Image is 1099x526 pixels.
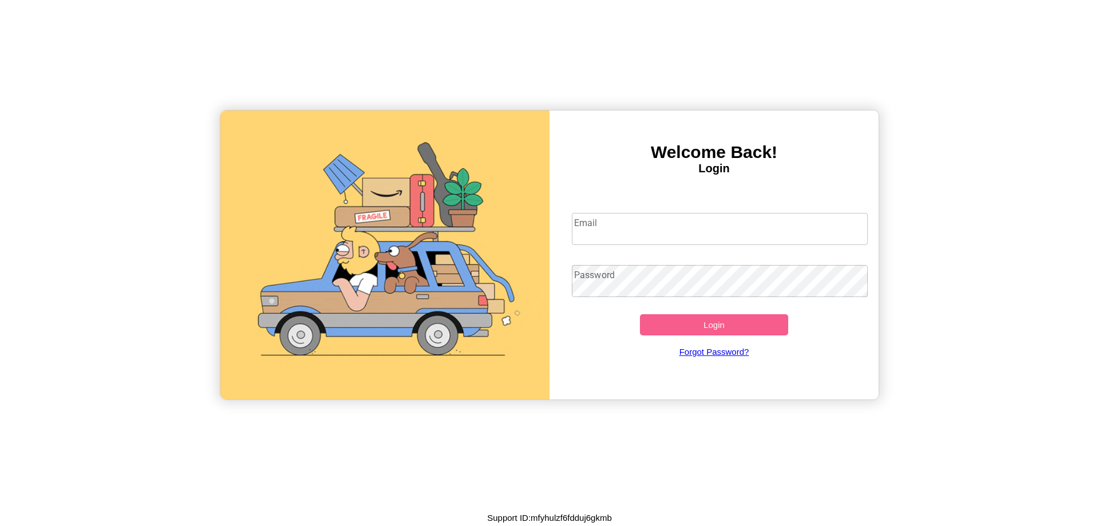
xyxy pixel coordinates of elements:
button: Login [640,314,788,335]
p: Support ID: mfyhulzf6fdduj6gkmb [487,510,612,525]
img: gif [220,110,549,400]
h4: Login [549,162,879,175]
a: Forgot Password? [566,335,863,368]
h3: Welcome Back! [549,143,879,162]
